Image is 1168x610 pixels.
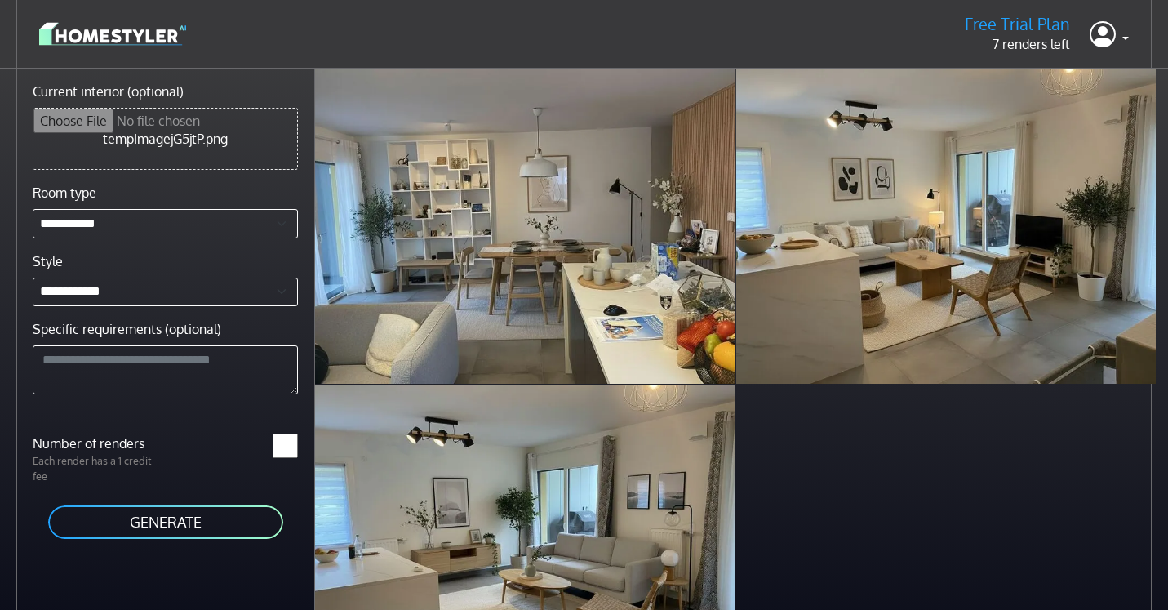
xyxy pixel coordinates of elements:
[39,20,186,48] img: logo-3de290ba35641baa71223ecac5eacb59cb85b4c7fdf211dc9aaecaaee71ea2f8.svg
[23,434,166,453] label: Number of renders
[33,82,184,101] label: Current interior (optional)
[47,504,285,541] button: GENERATE
[23,453,166,484] p: Each render has a 1 credit fee
[33,319,221,339] label: Specific requirements (optional)
[33,252,63,271] label: Style
[33,183,96,203] label: Room type
[965,34,1070,54] p: 7 renders left
[965,14,1070,34] h5: Free Trial Plan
